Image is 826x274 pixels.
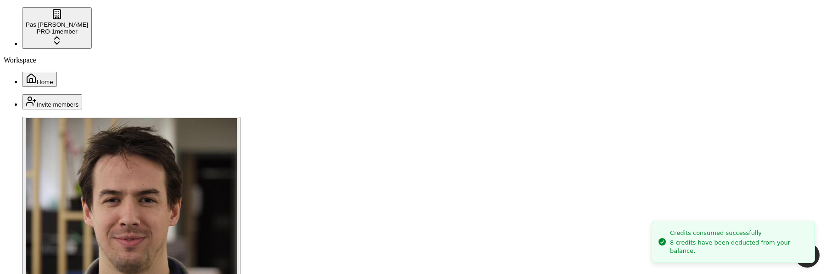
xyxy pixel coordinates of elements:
div: Workspace [4,56,822,64]
span: Home [37,79,53,86]
div: PRO · 1 member [26,28,88,35]
a: Home [22,78,57,86]
div: 8 credits have been deducted from your balance. [670,239,807,255]
button: Invite members [22,94,82,109]
button: Home [22,72,57,87]
button: Pas [PERSON_NAME]PRO·1member [22,7,92,49]
div: Credits consumed successfully [670,228,807,238]
a: Invite members [22,100,82,108]
div: Pas [PERSON_NAME] [26,21,88,28]
span: Invite members [37,101,78,108]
